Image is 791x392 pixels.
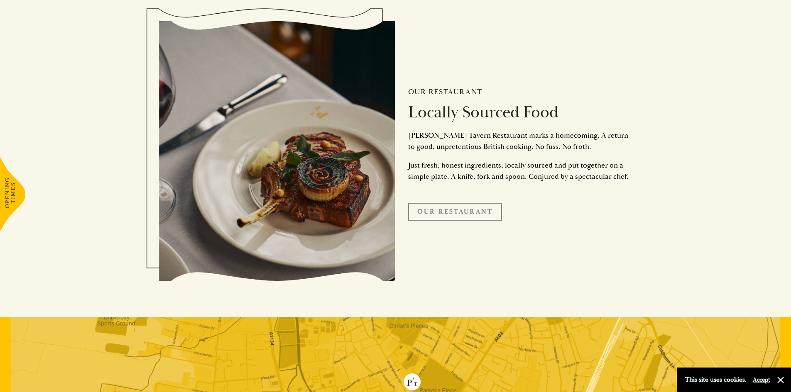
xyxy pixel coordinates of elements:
[776,376,785,384] button: Close and accept
[408,88,632,97] h2: Our Restaurant
[408,203,502,220] a: Our Restaurant
[408,102,632,122] h2: Locally Sourced Food
[408,160,632,182] p: Just fresh, honest ingredients, locally sourced and put together on a simple plate. A knife, fork...
[753,376,770,384] button: Accept
[685,374,747,386] p: This site uses cookies.
[408,130,632,152] p: [PERSON_NAME] Tavern Restaurant marks a homecoming. A return to good, unpretentious British cooki...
